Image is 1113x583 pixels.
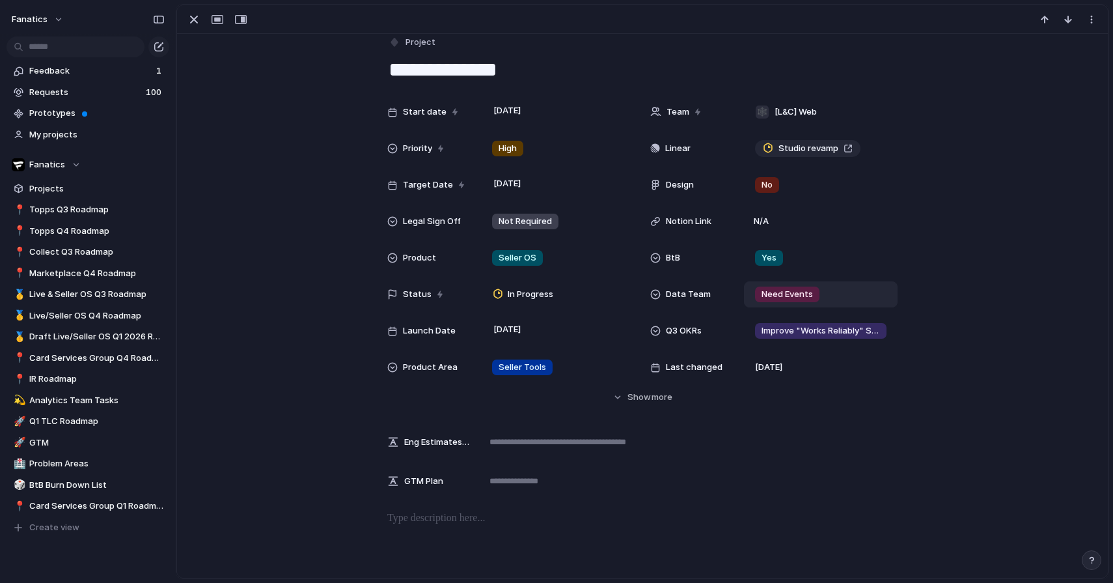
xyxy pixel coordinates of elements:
[12,267,25,280] button: 📍
[666,215,711,228] span: Notion Link
[14,308,23,323] div: 🥇
[7,155,169,175] button: Fanatics
[29,373,165,386] span: IR Roadmap
[6,9,70,30] button: fanatics
[29,330,165,343] span: Draft Live/Seller OS Q1 2026 Roadmap
[14,499,23,514] div: 📍
[7,476,169,495] div: 🎲BtB Burn Down List
[12,246,25,259] button: 📍
[12,394,25,407] button: 💫
[749,215,774,228] span: N/A
[762,324,880,337] span: Improve "Works Reliably" Satisfaction from 60% to 80%
[29,86,142,99] span: Requests
[7,518,169,537] button: Create view
[499,361,546,374] span: Seller Tools
[7,327,169,347] div: 🥇Draft Live/Seller OS Q1 2026 Roadmap
[762,288,813,301] span: Need Events
[14,287,23,302] div: 🥇
[12,225,25,238] button: 📍
[29,225,165,238] span: Topps Q4 Roadmap
[14,435,23,450] div: 🚀
[14,223,23,238] div: 📍
[12,415,25,428] button: 🚀
[7,179,169,199] a: Projects
[29,288,165,301] span: Live & Seller OS Q3 Roadmap
[756,106,769,119] div: 🕸
[7,496,169,516] a: 📍Card Services Group Q1 Roadmap
[12,288,25,301] button: 🥇
[7,391,169,410] a: 💫Analytics Team Tasks
[29,203,165,216] span: Topps Q3 Roadmap
[7,200,169,220] a: 📍Topps Q3 Roadmap
[403,106,447,119] span: Start date
[775,106,817,119] span: [L&C] Web
[403,361,458,374] span: Product Area
[12,457,25,470] button: 🏥
[12,203,25,216] button: 📍
[499,142,517,155] span: High
[29,415,165,428] span: Q1 TLC Roadmap
[12,309,25,322] button: 🥇
[762,178,773,192] span: No
[7,264,169,283] a: 📍Marketplace Q4 Roadmap
[403,324,456,337] span: Launch Date
[405,36,435,49] span: Project
[778,142,838,155] span: Studio revamp
[14,203,23,218] div: 📍
[7,125,169,145] a: My projects
[403,288,432,301] span: Status
[7,285,169,304] a: 🥇Live & Seller OS Q3 Roadmap
[7,221,169,241] a: 📍Topps Q4 Roadmap
[403,142,432,155] span: Priority
[666,324,702,337] span: Q3 OKRs
[29,479,165,492] span: BtB Burn Down List
[14,266,23,281] div: 📍
[14,372,23,387] div: 📍
[490,176,525,192] span: [DATE]
[12,500,25,513] button: 📍
[7,454,169,474] div: 🏥Problem Areas
[29,246,165,259] span: Collect Q3 Roadmap
[7,242,169,262] a: 📍Collect Q3 Roadmap
[403,215,461,228] span: Legal Sign Off
[29,182,165,195] span: Projects
[7,306,169,326] a: 🥇Live/Seller OS Q4 Roadmap
[755,361,782,374] span: [DATE]
[14,457,23,472] div: 🏥
[14,330,23,345] div: 🥇
[29,267,165,280] span: Marketplace Q4 Roadmap
[14,350,23,365] div: 📍
[7,104,169,123] a: Prototypes
[7,433,169,453] a: 🚀GTM
[387,386,898,409] button: Showmore
[146,86,164,99] span: 100
[665,142,691,155] span: Linear
[7,369,169,389] a: 📍IR Roadmap
[14,414,23,429] div: 🚀
[12,479,25,492] button: 🎲
[29,436,165,449] span: GTM
[7,412,169,431] a: 🚀Q1 TLC Roadmap
[403,251,436,264] span: Product
[12,373,25,386] button: 📍
[29,309,165,322] span: Live/Seller OS Q4 Roadmap
[762,251,776,264] span: Yes
[627,391,651,404] span: Show
[490,322,525,337] span: [DATE]
[12,436,25,449] button: 🚀
[7,348,169,368] div: 📍Card Services Group Q4 Roadmap
[29,457,165,470] span: Problem Areas
[666,251,680,264] span: BtB
[7,83,169,102] a: Requests100
[499,215,552,228] span: Not Required
[29,158,65,171] span: Fanatics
